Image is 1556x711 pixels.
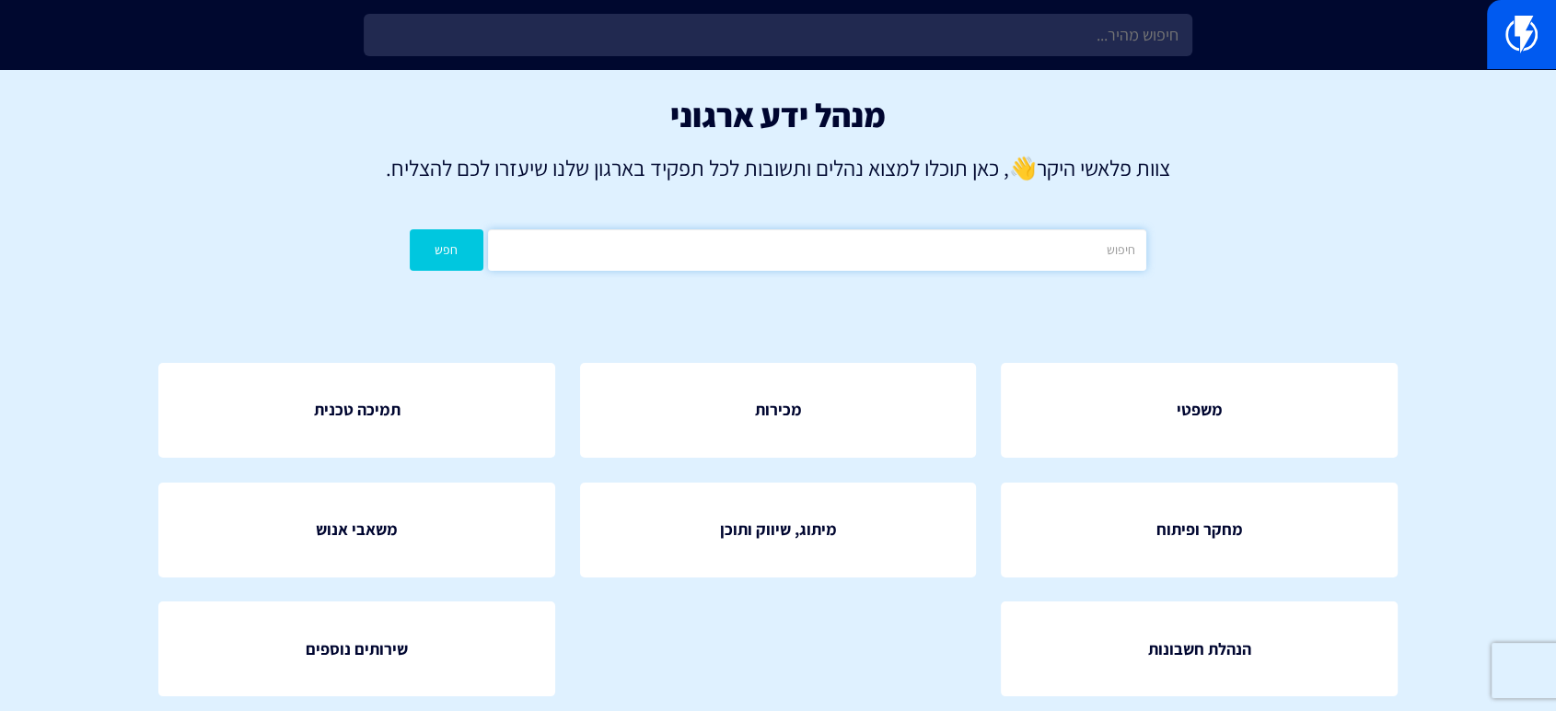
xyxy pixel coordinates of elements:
[158,363,555,458] a: תמיכה טכנית
[364,14,1192,56] input: חיפוש מהיר...
[720,518,837,542] span: מיתוג, שיווק ותוכן
[158,601,555,696] a: שירותים נוספים
[488,229,1146,271] input: חיפוש
[580,483,977,577] a: מיתוג, שיווק ותוכן
[1176,398,1222,422] span: משפטי
[1001,601,1398,696] a: הנהלת חשבונות
[755,398,802,422] span: מכירות
[28,97,1528,134] h1: מנהל ידע ארגוני
[306,637,408,661] span: שירותים נוספים
[1155,518,1242,542] span: מחקר ופיתוח
[410,229,483,271] button: חפש
[580,363,977,458] a: מכירות
[1009,153,1037,182] strong: 👋
[28,152,1528,183] p: צוות פלאשי היקר , כאן תוכלו למצוא נהלים ותשובות לכל תפקיד בארגון שלנו שיעזרו לכם להצליח.
[1001,363,1398,458] a: משפטי
[158,483,555,577] a: משאבי אנוש
[1147,637,1250,661] span: הנהלת חשבונות
[314,398,401,422] span: תמיכה טכנית
[1001,483,1398,577] a: מחקר ופיתוח
[316,518,398,542] span: משאבי אנוש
